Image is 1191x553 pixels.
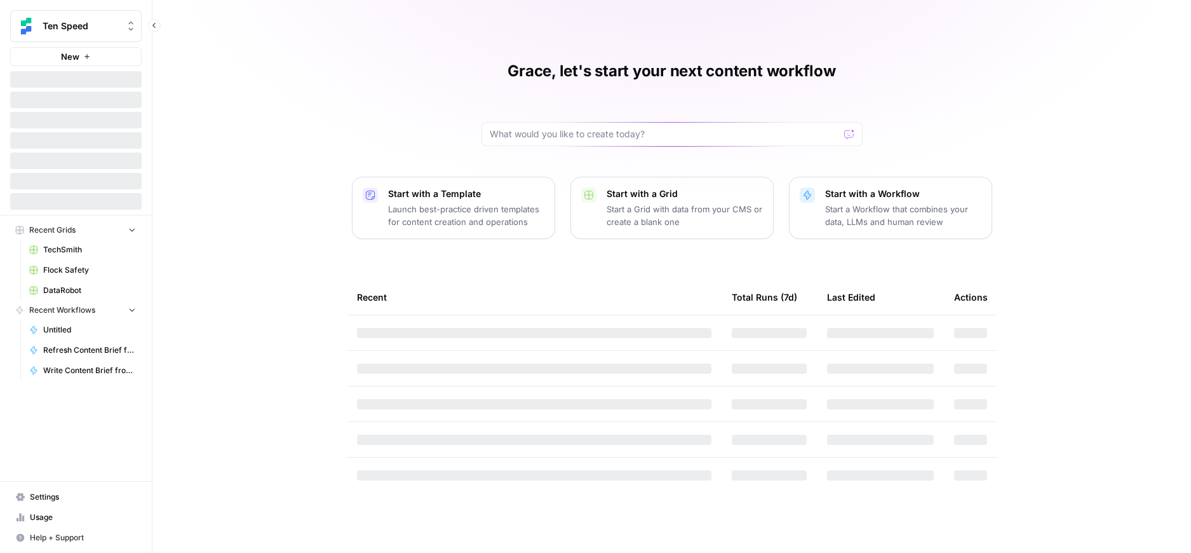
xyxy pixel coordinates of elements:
a: Flock Safety [24,260,142,280]
span: Untitled [43,324,136,336]
button: Workspace: Ten Speed [10,10,142,42]
span: Refresh Content Brief from Keyword [DEV] [43,345,136,356]
a: Write Content Brief from Keyword [DEV] [24,360,142,381]
button: Help + Support [10,528,142,548]
img: Ten Speed Logo [15,15,37,38]
span: TechSmith [43,244,136,256]
h1: Grace, let's start your next content workflow [508,61,835,81]
p: Start with a Template [388,188,544,200]
div: Last Edited [827,280,875,315]
button: Start with a GridStart a Grid with data from your CMS or create a blank one [570,177,774,239]
span: DataRobot [43,285,136,296]
div: Recent [357,280,711,315]
span: Help + Support [30,532,136,543]
p: Start with a Grid [607,188,763,200]
p: Launch best-practice driven templates for content creation and operations [388,203,544,228]
button: Recent Grids [10,221,142,240]
span: Settings [30,491,136,503]
button: Start with a WorkflowStart a Workflow that combines your data, LLMs and human review [789,177,992,239]
a: DataRobot [24,280,142,301]
span: Recent Grids [29,224,76,236]
p: Start with a Workflow [825,188,981,200]
a: Usage [10,507,142,528]
span: New [61,50,79,63]
p: Start a Workflow that combines your data, LLMs and human review [825,203,981,228]
p: Start a Grid with data from your CMS or create a blank one [607,203,763,228]
button: Start with a TemplateLaunch best-practice driven templates for content creation and operations [352,177,555,239]
button: New [10,47,142,66]
span: Ten Speed [43,20,119,32]
span: Recent Workflows [29,304,95,316]
span: Usage [30,512,136,523]
a: Untitled [24,320,142,340]
a: Settings [10,487,142,507]
div: Total Runs (7d) [732,280,797,315]
button: Recent Workflows [10,301,142,320]
a: TechSmith [24,240,142,260]
div: Actions [954,280,988,315]
span: Flock Safety [43,264,136,276]
input: What would you like to create today? [490,128,839,140]
a: Refresh Content Brief from Keyword [DEV] [24,340,142,360]
span: Write Content Brief from Keyword [DEV] [43,365,136,376]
